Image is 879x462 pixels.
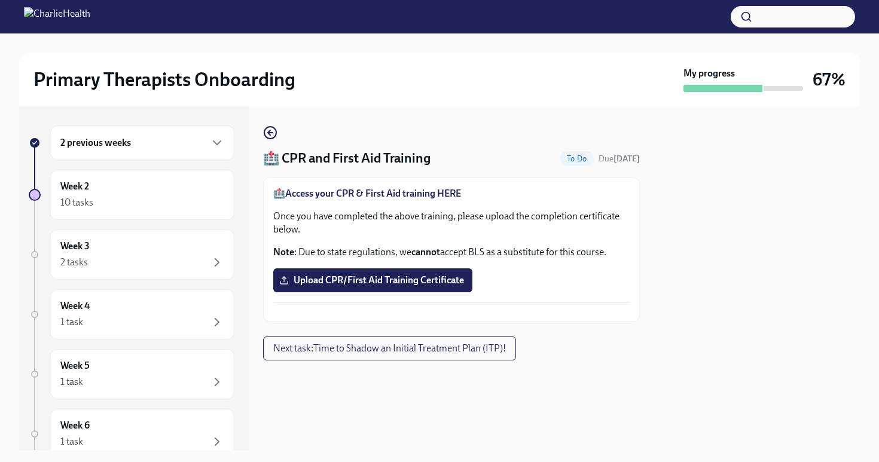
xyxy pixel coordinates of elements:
span: Next task : Time to Shadow an Initial Treatment Plan (ITP)! [273,342,506,354]
strong: [DATE] [614,154,640,164]
div: 10 tasks [60,196,93,209]
label: Upload CPR/First Aid Training Certificate [273,268,472,292]
h6: 2 previous weeks [60,136,131,149]
div: 1 task [60,316,83,329]
h6: Week 4 [60,299,90,313]
strong: Note [273,246,294,258]
h6: Week 5 [60,359,90,372]
h6: Week 2 [60,180,89,193]
div: 1 task [60,435,83,448]
span: Upload CPR/First Aid Training Certificate [282,274,464,286]
strong: cannot [411,246,440,258]
h2: Primary Therapists Onboarding [33,68,295,91]
a: Access your CPR & First Aid training HERE [285,188,461,199]
img: CharlieHealth [24,7,90,26]
div: 1 task [60,375,83,388]
h3: 67% [813,69,846,90]
a: Week 51 task [29,349,234,399]
strong: My progress [683,67,735,80]
h6: Week 3 [60,240,90,253]
a: Week 41 task [29,289,234,339]
a: Week 210 tasks [29,170,234,220]
span: To Do [560,154,594,163]
h6: Week 6 [60,419,90,432]
div: 2 previous weeks [50,126,234,160]
div: 2 tasks [60,256,88,269]
p: : Due to state regulations, we accept BLS as a substitute for this course. [273,246,630,259]
button: Next task:Time to Shadow an Initial Treatment Plan (ITP)! [263,336,516,360]
p: Once you have completed the above training, please upload the completion certificate below. [273,210,630,236]
a: Week 32 tasks [29,230,234,280]
span: August 23rd, 2025 09:00 [599,153,640,164]
a: Week 61 task [29,409,234,459]
h4: 🏥 CPR and First Aid Training [263,149,431,167]
span: Due [599,154,640,164]
p: 🏥 [273,187,630,200]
